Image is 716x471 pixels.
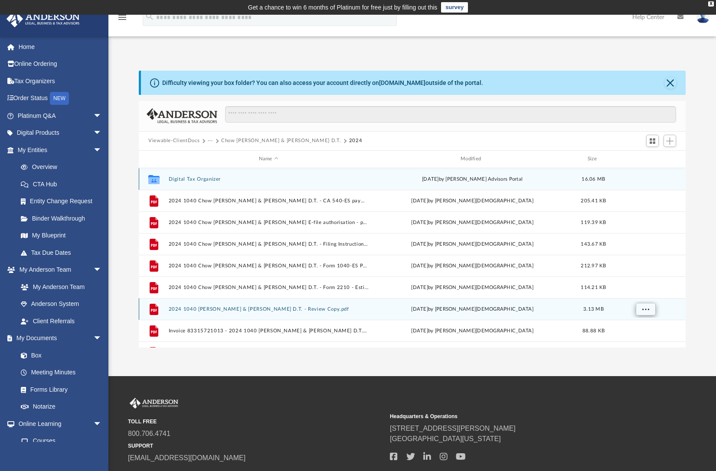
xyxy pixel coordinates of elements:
div: [DATE] by [PERSON_NAME][DEMOGRAPHIC_DATA] [373,218,572,226]
a: My Entitiesarrow_drop_down [6,141,115,159]
a: Box [12,347,106,364]
span: arrow_drop_down [93,415,111,433]
a: Tax Due Dates [12,244,115,261]
a: Forms Library [12,381,106,398]
div: [DATE] by [PERSON_NAME][DEMOGRAPHIC_DATA] [373,240,572,248]
a: CTA Hub [12,175,115,193]
button: 2024 1040 Chow [PERSON_NAME] & [PERSON_NAME] D.T. - Form 1040-ES Payment Voucher.pdf [169,263,369,268]
a: Client Referrals [12,312,111,330]
div: [DATE] by [PERSON_NAME][DEMOGRAPHIC_DATA] [373,305,572,313]
small: TOLL FREE [128,418,384,426]
button: 2024 1040 Chow [PERSON_NAME] & [PERSON_NAME] D.T. - Form 2210 - Estimated payment voucher.pdf [169,284,369,290]
button: Close [664,77,677,89]
button: More options [636,302,656,315]
button: Digital Tax Organizer [169,176,369,182]
a: Anderson System [12,296,111,313]
a: Overview [12,159,115,176]
div: id [615,155,675,163]
img: Anderson Advisors Platinum Portal [4,10,82,27]
a: Digital Productsarrow_drop_down [6,124,115,142]
span: 205.41 KB [581,198,606,203]
div: [DATE] by [PERSON_NAME][DEMOGRAPHIC_DATA] [373,283,572,291]
div: Modified [372,155,572,163]
a: My Anderson Team [12,278,106,296]
button: ··· [208,137,213,145]
button: Invoice 83315721013 - 2024 1040 [PERSON_NAME] & [PERSON_NAME] D.T..pdf [169,328,369,333]
button: 2024 1040 [PERSON_NAME] & [PERSON_NAME] D.T. - Review Copy.pdf [169,306,369,312]
button: 2024 1040 Chow [PERSON_NAME] & [PERSON_NAME] D.T. - Filing Instructions.pdf [169,241,369,247]
a: Binder Walkthrough [12,210,115,227]
a: [GEOGRAPHIC_DATA][US_STATE] [390,435,501,442]
a: Online Ordering [6,55,115,73]
button: 2024 1040 Chow [PERSON_NAME] & [PERSON_NAME] E-file authorisation - please sign.pdf [169,219,369,225]
div: [DATE] by [PERSON_NAME][DEMOGRAPHIC_DATA] [373,327,572,335]
a: Notarize [12,398,111,416]
div: close [708,1,714,6]
span: arrow_drop_down [93,107,111,125]
a: My Blueprint [12,227,111,244]
div: Get a chance to win 6 months of Platinum for free just by filling out this [248,2,438,13]
span: arrow_drop_down [93,124,111,142]
span: 3.13 MB [583,306,604,311]
div: id [143,155,164,163]
div: [DATE] by [PERSON_NAME][DEMOGRAPHIC_DATA] [373,197,572,205]
input: Search files and folders [225,106,676,123]
div: [DATE] by [PERSON_NAME][DEMOGRAPHIC_DATA] [373,262,572,270]
a: Platinum Q&Aarrow_drop_down [6,107,115,124]
span: arrow_drop_down [93,261,111,279]
button: Add [664,135,677,147]
div: Size [576,155,611,163]
div: Name [168,155,369,163]
button: 2024 [349,137,363,145]
small: SUPPORT [128,442,384,450]
a: Home [6,38,115,55]
a: 800.706.4741 [128,430,170,437]
button: 2024 1040 Chow [PERSON_NAME] & [PERSON_NAME] D.T. - CA 540-ES payment voucher.pdf [169,198,369,203]
a: Online Learningarrow_drop_down [6,415,111,432]
a: Tax Organizers [6,72,115,90]
span: 16.06 MB [582,176,605,181]
a: [EMAIL_ADDRESS][DOMAIN_NAME] [128,454,245,461]
span: arrow_drop_down [93,141,111,159]
a: Entity Change Request [12,193,115,210]
a: My Documentsarrow_drop_down [6,330,111,347]
div: Difficulty viewing your box folder? You can also access your account directly on outside of the p... [162,78,483,88]
a: Courses [12,432,111,450]
a: Order StatusNEW [6,90,115,107]
a: Meeting Minutes [12,364,111,381]
a: [DOMAIN_NAME] [379,79,425,86]
button: Chow [PERSON_NAME] & [PERSON_NAME] D.T. [221,137,341,145]
a: survey [441,2,468,13]
i: search [145,12,154,21]
span: 88.88 KB [582,328,605,333]
div: [DATE] by [PERSON_NAME] Advisors Portal [373,175,572,183]
button: Switch to Grid View [646,135,659,147]
span: 143.67 KB [581,241,606,246]
small: Headquarters & Operations [390,413,646,420]
a: My Anderson Teamarrow_drop_down [6,261,111,279]
img: Anderson Advisors Platinum Portal [128,398,180,409]
span: arrow_drop_down [93,330,111,348]
img: User Pic [696,11,709,23]
div: grid [139,168,686,348]
div: NEW [50,92,69,105]
span: 119.39 KB [581,220,606,224]
i: menu [117,12,128,23]
span: 212.97 KB [581,263,606,268]
a: [STREET_ADDRESS][PERSON_NAME] [390,425,516,432]
button: Viewable-ClientDocs [148,137,199,145]
a: menu [117,16,128,23]
span: 114.21 KB [581,285,606,289]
